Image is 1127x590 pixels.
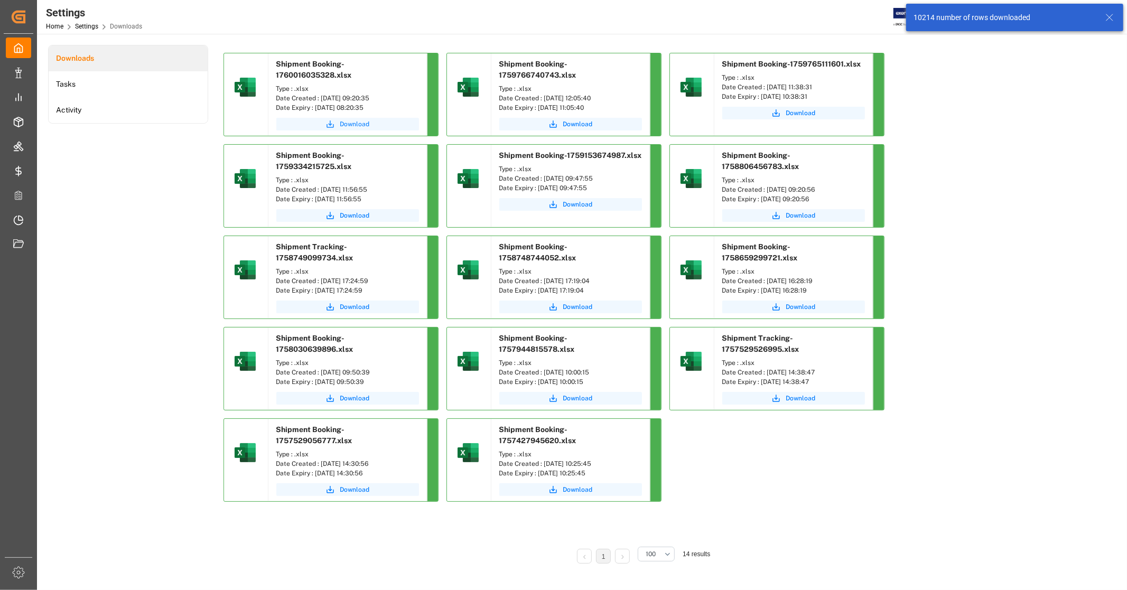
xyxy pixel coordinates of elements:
[722,301,865,313] button: Download
[914,12,1095,23] div: 10214 number of rows downloaded
[722,267,865,276] div: Type : .xlsx
[276,459,419,469] div: Date Created : [DATE] 14:30:56
[455,440,481,465] img: microsoft-excel-2019--v1.png
[232,74,258,100] img: microsoft-excel-2019--v1.png
[786,211,816,220] span: Download
[232,257,258,283] img: microsoft-excel-2019--v1.png
[499,164,642,174] div: Type : .xlsx
[722,368,865,377] div: Date Created : [DATE] 14:38:47
[276,469,419,478] div: Date Expiry : [DATE] 14:30:56
[276,209,419,222] button: Download
[499,392,642,405] button: Download
[499,358,642,368] div: Type : .xlsx
[678,349,704,374] img: microsoft-excel-2019--v1.png
[499,118,642,130] a: Download
[563,394,593,403] span: Download
[49,45,208,71] a: Downloads
[499,368,642,377] div: Date Created : [DATE] 10:00:15
[276,185,419,194] div: Date Created : [DATE] 11:56:55
[340,394,370,403] span: Download
[276,242,353,262] span: Shipment Tracking-1758749099734.xlsx
[638,547,675,561] button: open menu
[276,449,419,459] div: Type : .xlsx
[786,394,816,403] span: Download
[722,392,865,405] button: Download
[596,549,611,564] li: 1
[563,485,593,494] span: Download
[722,107,865,119] button: Download
[276,483,419,496] button: Download
[276,425,352,445] span: Shipment Booking-1757529056777.xlsx
[722,209,865,222] button: Download
[340,119,370,129] span: Download
[678,257,704,283] img: microsoft-excel-2019--v1.png
[499,242,576,262] span: Shipment Booking-1758748744052.xlsx
[340,485,370,494] span: Download
[232,349,258,374] img: microsoft-excel-2019--v1.png
[276,84,419,93] div: Type : .xlsx
[499,103,642,113] div: Date Expiry : [DATE] 11:05:40
[232,166,258,191] img: microsoft-excel-2019--v1.png
[455,349,481,374] img: microsoft-excel-2019--v1.png
[722,194,865,204] div: Date Expiry : [DATE] 09:20:56
[499,483,642,496] button: Download
[722,286,865,295] div: Date Expiry : [DATE] 16:28:19
[499,198,642,211] button: Download
[683,550,710,558] span: 14 results
[455,166,481,191] img: microsoft-excel-2019--v1.png
[276,286,419,295] div: Date Expiry : [DATE] 17:24:59
[678,74,704,100] img: microsoft-excel-2019--v1.png
[499,425,576,445] span: Shipment Booking-1757427945620.xlsx
[499,377,642,387] div: Date Expiry : [DATE] 10:00:15
[340,302,370,312] span: Download
[722,242,798,262] span: Shipment Booking-1758659299721.xlsx
[722,358,865,368] div: Type : .xlsx
[499,469,642,478] div: Date Expiry : [DATE] 10:25:45
[455,257,481,283] img: microsoft-excel-2019--v1.png
[499,276,642,286] div: Date Created : [DATE] 17:19:04
[722,276,865,286] div: Date Created : [DATE] 16:28:19
[276,103,419,113] div: Date Expiry : [DATE] 08:20:35
[563,200,593,209] span: Download
[499,151,642,160] span: Shipment Booking-1759153674987.xlsx
[722,60,861,68] span: Shipment Booking-1759765111601.xlsx
[276,368,419,377] div: Date Created : [DATE] 09:50:39
[678,166,704,191] img: microsoft-excel-2019--v1.png
[276,276,419,286] div: Date Created : [DATE] 17:24:59
[46,5,142,21] div: Settings
[563,302,593,312] span: Download
[563,119,593,129] span: Download
[499,84,642,93] div: Type : .xlsx
[276,118,419,130] button: Download
[75,23,98,30] a: Settings
[722,377,865,387] div: Date Expiry : [DATE] 14:38:47
[276,267,419,276] div: Type : .xlsx
[722,82,865,92] div: Date Created : [DATE] 11:38:31
[499,301,642,313] a: Download
[276,151,352,171] span: Shipment Booking-1759334215725.xlsx
[499,459,642,469] div: Date Created : [DATE] 10:25:45
[722,73,865,82] div: Type : .xlsx
[49,71,208,97] a: Tasks
[499,267,642,276] div: Type : .xlsx
[340,211,370,220] span: Download
[276,175,419,185] div: Type : .xlsx
[276,392,419,405] button: Download
[722,334,799,353] span: Shipment Tracking-1757529526995.xlsx
[499,60,576,79] span: Shipment Booking-1759766740743.xlsx
[276,301,419,313] button: Download
[602,553,606,560] a: 1
[49,97,208,123] a: Activity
